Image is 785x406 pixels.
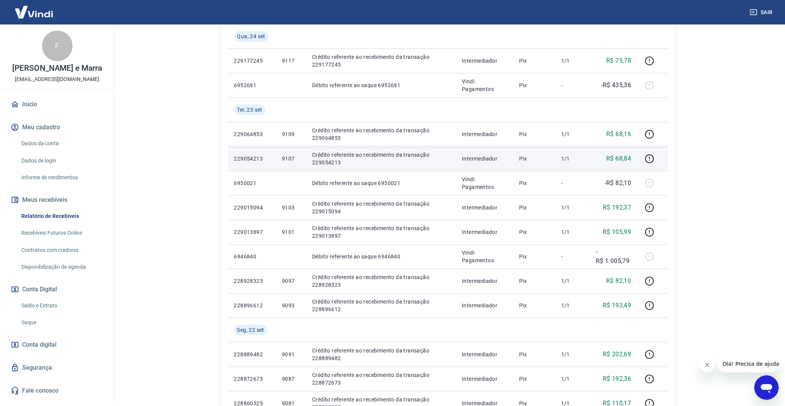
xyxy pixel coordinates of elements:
[605,179,631,188] p: -R$ 82,10
[462,78,507,93] p: Vindi Pagamentos
[18,315,105,330] a: Saque
[561,204,584,211] p: 1/1
[462,302,507,309] p: Intermediador
[234,204,270,211] p: 229015094
[312,200,450,215] p: Crédito referente ao recebimento da transação 229015094
[9,119,105,136] button: Meu cadastro
[462,204,507,211] p: Intermediador
[462,175,507,191] p: Vindi Pagamentos
[561,302,584,309] p: 1/1
[603,374,631,383] p: R$ 192,36
[282,204,300,211] p: 9103
[561,81,584,89] p: -
[462,277,507,285] p: Intermediador
[462,351,507,358] p: Intermediador
[462,155,507,162] p: Intermediador
[9,359,105,376] a: Segurança
[18,136,105,151] a: Dados da conta
[282,277,300,285] p: 9097
[312,253,450,260] p: Débito referente ao saque 6946840
[12,64,102,72] p: [PERSON_NAME] e Marra
[237,106,262,114] span: Ter, 23 set
[519,204,549,211] p: Pix
[18,225,105,241] a: Recebíveis Futuros Online
[748,5,776,19] button: Sair
[9,336,105,353] a: Conta digital
[234,302,270,309] p: 228896612
[462,228,507,236] p: Intermediador
[519,228,549,236] p: Pix
[561,277,584,285] p: 1/1
[718,356,779,372] iframe: Mensagem da empresa
[234,253,270,260] p: 6946840
[561,253,584,260] p: -
[519,351,549,358] p: Pix
[234,57,270,65] p: 229177245
[561,155,584,162] p: 1/1
[519,81,549,89] p: Pix
[18,153,105,169] a: Dados de login
[606,276,631,286] p: R$ 82,10
[603,350,631,359] p: R$ 202,69
[312,298,450,313] p: Crédito referente ao recebimento da transação 228896612
[561,351,584,358] p: 1/1
[462,57,507,65] p: Intermediador
[603,203,631,212] p: R$ 192,37
[312,273,450,289] p: Crédito referente ao recebimento da transação 228928323
[9,192,105,208] button: Meus recebíveis
[282,351,300,358] p: 9091
[561,179,584,187] p: -
[519,155,549,162] p: Pix
[561,130,584,138] p: 1/1
[601,81,631,90] p: -R$ 435,36
[234,130,270,138] p: 229064853
[519,57,549,65] p: Pix
[462,249,507,264] p: Vindi Pagamentos
[234,81,270,89] p: 6952691
[700,357,715,372] iframe: Fechar mensagem
[754,375,779,400] iframe: Botão para abrir a janela de mensagens
[237,32,265,40] span: Qua, 24 set
[282,375,300,383] p: 9087
[606,154,631,163] p: R$ 68,84
[18,242,105,258] a: Contratos com credores
[603,227,631,237] p: R$ 105,99
[561,375,584,383] p: 1/1
[312,81,450,89] p: Débito referente ao saque 6952691
[9,382,105,399] a: Fale conosco
[234,228,270,236] p: 229013897
[18,259,105,275] a: Disponibilização de agenda
[606,56,631,65] p: R$ 75,78
[561,57,584,65] p: 1/1
[18,298,105,313] a: Saldo e Extrato
[234,375,270,383] p: 228872673
[312,224,450,240] p: Crédito referente ao recebimento da transação 229013897
[9,281,105,298] button: Conta Digital
[312,151,450,166] p: Crédito referente ao recebimento da transação 229054213
[234,277,270,285] p: 228928323
[312,347,450,362] p: Crédito referente ao recebimento da transação 228889482
[519,302,549,309] p: Pix
[282,57,300,65] p: 9117
[312,53,450,68] p: Crédito referente ao recebimento da transação 229177245
[234,351,270,358] p: 228889482
[282,302,300,309] p: 9093
[462,375,507,383] p: Intermediador
[282,130,300,138] p: 9109
[15,75,99,83] p: [EMAIL_ADDRESS][DOMAIN_NAME]
[5,5,64,11] span: Olá! Precisa de ajuda?
[282,155,300,162] p: 9107
[18,208,105,224] a: Relatório de Recebíveis
[312,127,450,142] p: Crédito referente ao recebimento da transação 229064853
[519,253,549,260] p: Pix
[561,228,584,236] p: 1/1
[9,96,105,113] a: Início
[312,179,450,187] p: Débito referente ao saque 6950021
[596,247,631,266] p: -R$ 1.005,79
[9,0,59,24] img: Vindi
[519,375,549,383] p: Pix
[234,179,270,187] p: 6950021
[519,130,549,138] p: Pix
[18,170,105,185] a: Informe de rendimentos
[519,277,549,285] p: Pix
